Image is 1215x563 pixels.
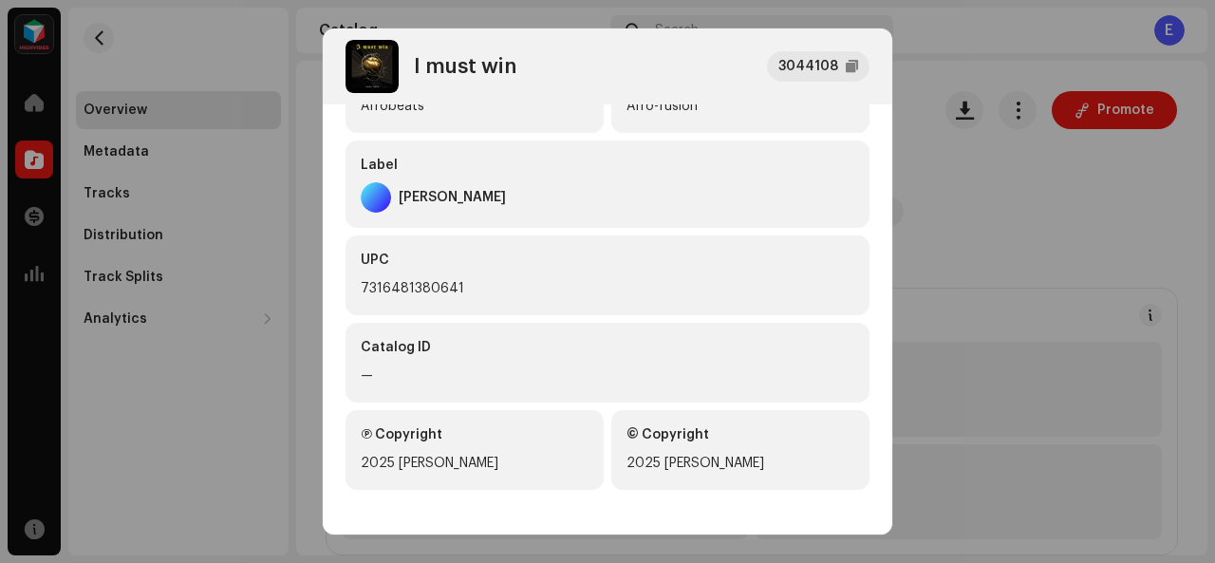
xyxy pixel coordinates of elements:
div: Afro-fusion [626,95,854,118]
div: Afrobeats [361,95,589,118]
div: 7316481380641 [361,277,854,300]
div: Catalog ID [361,338,854,357]
div: — [361,365,854,387]
div: 2025 [PERSON_NAME] [361,452,589,475]
div: 3044108 [778,55,838,78]
div: © Copyright [626,425,854,444]
div: Label [361,156,854,175]
img: 2d20b0bf-73bc-4e12-8966-71c2c4ce985a [346,40,399,93]
div: [PERSON_NAME] [399,190,506,205]
div: 2025 [PERSON_NAME] [626,452,854,475]
div: UPC [361,251,854,270]
div: I must win [414,55,516,78]
div: Ⓟ Copyright [361,425,589,444]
